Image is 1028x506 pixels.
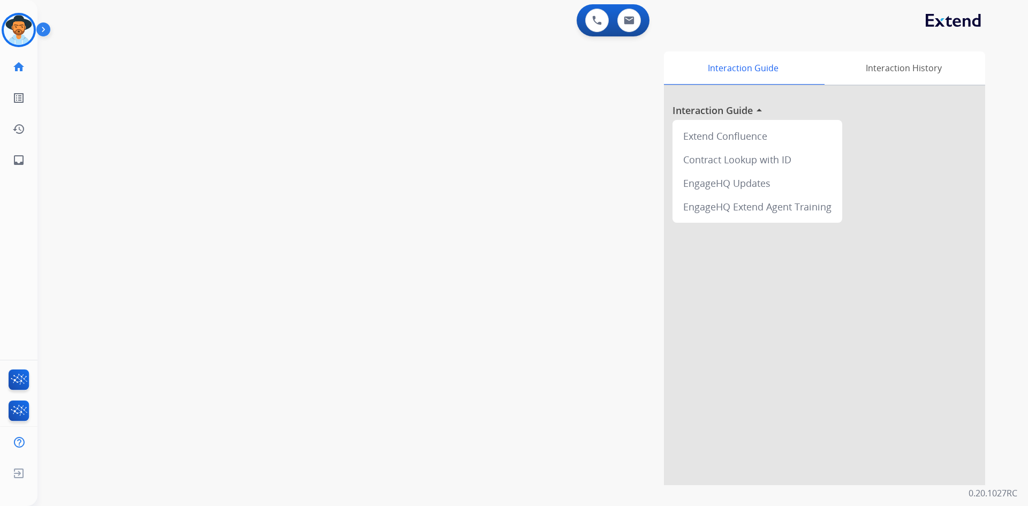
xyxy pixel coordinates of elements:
mat-icon: list_alt [12,92,25,104]
mat-icon: inbox [12,154,25,167]
div: Extend Confluence [677,124,838,148]
mat-icon: history [12,123,25,135]
div: EngageHQ Updates [677,171,838,195]
div: Interaction Guide [664,51,822,85]
div: Interaction History [822,51,985,85]
img: avatar [4,15,34,45]
mat-icon: home [12,61,25,73]
p: 0.20.1027RC [969,487,1017,500]
div: EngageHQ Extend Agent Training [677,195,838,218]
div: Contract Lookup with ID [677,148,838,171]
